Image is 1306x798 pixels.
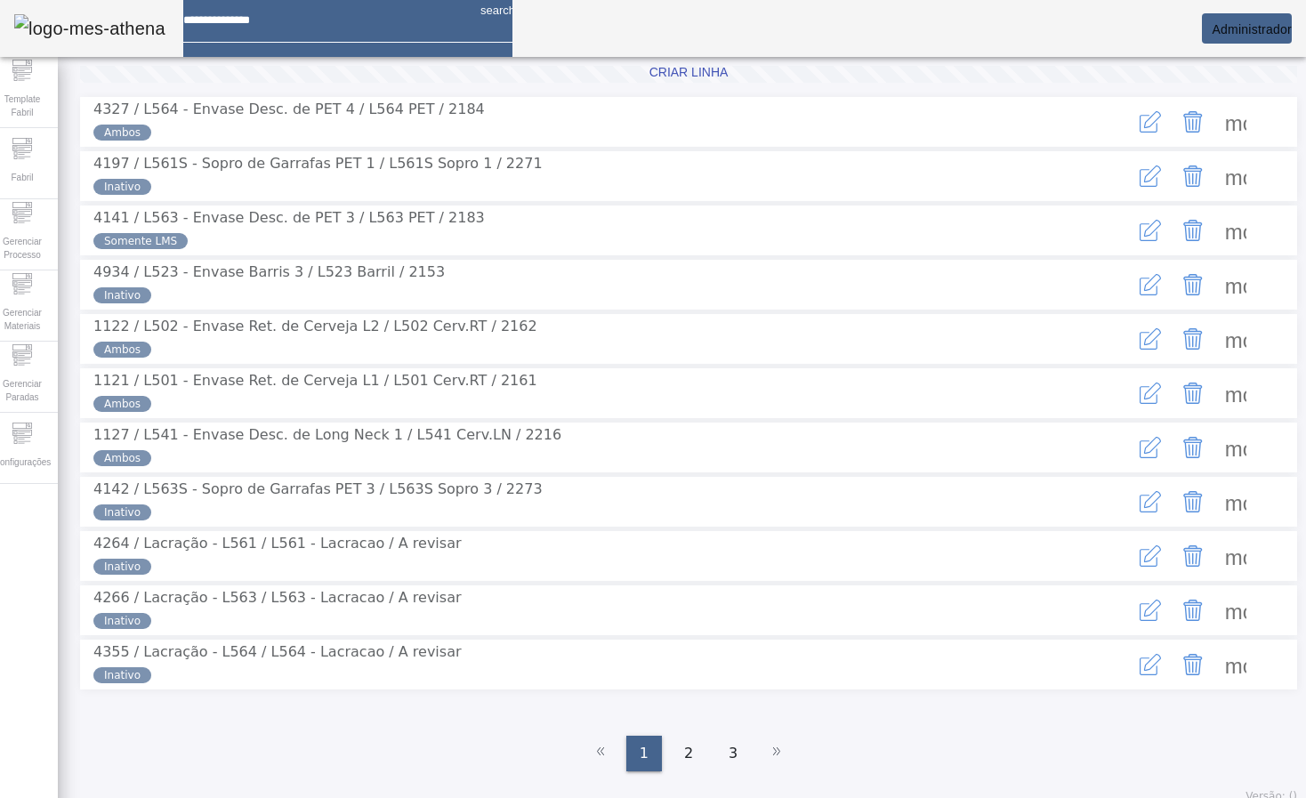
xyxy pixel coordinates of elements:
[1214,643,1257,686] button: Mais
[104,233,177,249] span: Somente LMS
[1214,589,1257,632] button: Mais
[1214,372,1257,415] button: Mais
[104,559,141,575] span: Inativo
[1172,101,1214,143] button: Delete
[1172,318,1214,360] button: Delete
[729,743,738,764] span: 3
[104,450,141,466] span: Ambos
[104,287,141,303] span: Inativo
[1172,372,1214,415] button: Delete
[93,209,485,226] span: 4141 / L563 - Envase Desc. de PET 3 / L563 PET / 2183
[649,64,729,82] div: Criar linha
[5,165,38,189] span: Fabril
[1214,535,1257,577] button: Mais
[1214,209,1257,252] button: Mais
[93,480,543,497] span: 4142 / L563S - Sopro de Garrafas PET 3 / L563S Sopro 3 / 2273
[1172,263,1214,306] button: Delete
[93,155,543,172] span: 4197 / L561S - Sopro de Garrafas PET 1 / L561S Sopro 1 / 2271
[93,263,445,280] span: 4934 / L523 - Envase Barris 3 / L523 Barril / 2153
[1172,589,1214,632] button: Delete
[684,743,693,764] span: 2
[1214,480,1257,523] button: Mais
[93,535,462,552] span: 4264 / Lacração - L561 / L561 - Lacracao / A revisar
[104,125,141,141] span: Ambos
[1214,426,1257,469] button: Mais
[1172,155,1214,197] button: Delete
[1172,535,1214,577] button: Delete
[104,613,141,629] span: Inativo
[1212,22,1292,36] span: Administrador
[93,318,537,335] span: 1122 / L502 - Envase Ret. de Cerveja L2 / L502 Cerv.RT / 2162
[1172,643,1214,686] button: Delete
[1172,426,1214,469] button: Delete
[1214,101,1257,143] button: Mais
[1214,263,1257,306] button: Mais
[104,667,141,683] span: Inativo
[93,426,561,443] span: 1127 / L541 - Envase Desc. de Long Neck 1 / L541 Cerv.LN / 2216
[104,396,141,412] span: Ambos
[93,589,462,606] span: 4266 / Lacração - L563 / L563 - Lacracao / A revisar
[93,101,485,117] span: 4327 / L564 - Envase Desc. de PET 4 / L564 PET / 2184
[104,179,141,195] span: Inativo
[104,342,141,358] span: Ambos
[93,372,537,389] span: 1121 / L501 - Envase Ret. de Cerveja L1 / L501 Cerv.RT / 2161
[1172,209,1214,252] button: Delete
[104,504,141,520] span: Inativo
[1214,318,1257,360] button: Mais
[1172,480,1214,523] button: Delete
[93,643,462,660] span: 4355 / Lacração - L564 / L564 - Lacracao / A revisar
[14,14,165,43] img: logo-mes-athena
[1214,155,1257,197] button: Mais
